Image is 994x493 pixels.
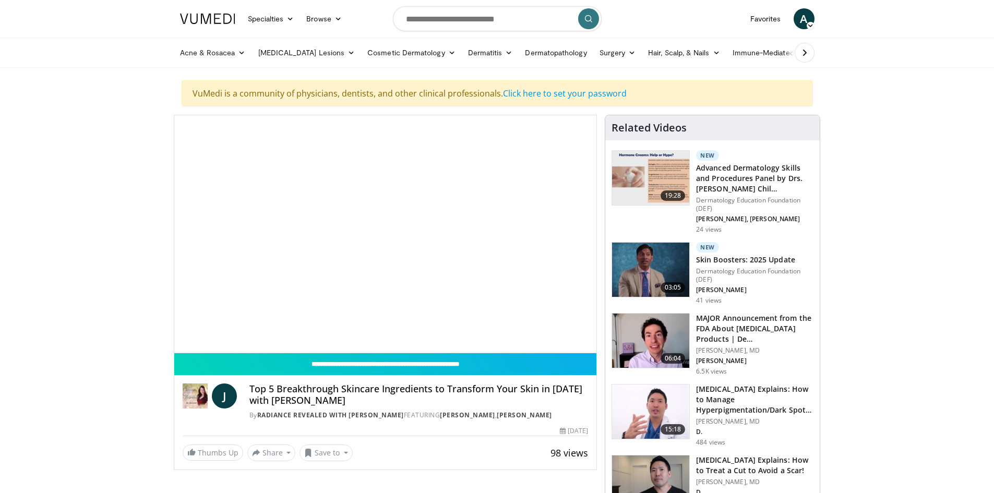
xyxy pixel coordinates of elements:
[249,383,589,406] h4: Top 5 Breakthrough Skincare Ingredients to Transform Your Skin in [DATE] with [PERSON_NAME]
[642,42,726,63] a: Hair, Scalp, & Nails
[550,447,588,459] span: 98 views
[696,196,813,213] p: Dermatology Education Foundation (DEF)
[696,296,722,305] p: 41 views
[503,88,627,99] a: Click here to set your password
[612,122,687,134] h4: Related Videos
[696,438,725,447] p: 484 views
[661,424,686,435] span: 15:18
[661,190,686,201] span: 19:28
[696,313,813,344] h3: MAJOR Announcement from the FDA About [MEDICAL_DATA] Products | De…
[593,42,642,63] a: Surgery
[744,8,787,29] a: Favorites
[696,150,719,161] p: New
[696,286,813,294] p: [PERSON_NAME]
[661,353,686,364] span: 06:04
[462,42,519,63] a: Dermatitis
[393,6,602,31] input: Search topics, interventions
[696,225,722,234] p: 24 views
[212,383,237,408] a: J
[183,383,208,408] img: Radiance Revealed with Dr. Jen Haley
[249,411,589,420] div: By FEATURING ,
[182,80,813,106] div: VuMedi is a community of physicians, dentists, and other clinical professionals.
[794,8,815,29] a: A
[612,242,813,305] a: 03:05 New Skin Boosters: 2025 Update Dermatology Education Foundation (DEF) [PERSON_NAME] 41 views
[519,42,593,63] a: Dermatopathology
[361,42,461,63] a: Cosmetic Dermatology
[497,411,552,419] a: [PERSON_NAME]
[696,215,813,223] p: [PERSON_NAME], [PERSON_NAME]
[242,8,301,29] a: Specialties
[696,357,813,365] p: [PERSON_NAME]
[252,42,362,63] a: [MEDICAL_DATA] Lesions
[696,428,813,436] p: D.
[440,411,495,419] a: [PERSON_NAME]
[174,42,252,63] a: Acne & Rosacea
[257,411,404,419] a: Radiance Revealed with [PERSON_NAME]
[696,417,813,426] p: [PERSON_NAME], MD
[300,8,348,29] a: Browse
[183,444,243,461] a: Thumbs Up
[696,478,813,486] p: [PERSON_NAME], MD
[180,14,235,24] img: VuMedi Logo
[696,384,813,415] h3: [MEDICAL_DATA] Explains: How to Manage Hyperpigmentation/Dark Spots o…
[661,282,686,293] span: 03:05
[696,367,727,376] p: 6.5K views
[612,384,813,447] a: 15:18 [MEDICAL_DATA] Explains: How to Manage Hyperpigmentation/Dark Spots o… [PERSON_NAME], MD D....
[696,455,813,476] h3: [MEDICAL_DATA] Explains: How to Treat a Cut to Avoid a Scar!
[696,255,813,265] h3: Skin Boosters: 2025 Update
[612,313,813,376] a: 06:04 MAJOR Announcement from the FDA About [MEDICAL_DATA] Products | De… [PERSON_NAME], MD [PERS...
[696,346,813,355] p: [PERSON_NAME], MD
[696,242,719,252] p: New
[612,243,689,297] img: 5d8405b0-0c3f-45ed-8b2f-ed15b0244802.150x105_q85_crop-smart_upscale.jpg
[612,151,689,205] img: dd29cf01-09ec-4981-864e-72915a94473e.150x105_q85_crop-smart_upscale.jpg
[612,150,813,234] a: 19:28 New Advanced Dermatology Skills and Procedures Panel by Drs. [PERSON_NAME] Chil… Dermatolog...
[560,426,588,436] div: [DATE]
[247,444,296,461] button: Share
[726,42,811,63] a: Immune-Mediated
[300,444,353,461] button: Save to
[612,314,689,368] img: b8d0b268-5ea7-42fe-a1b9-7495ab263df8.150x105_q85_crop-smart_upscale.jpg
[696,163,813,194] h3: Advanced Dermatology Skills and Procedures Panel by Drs. [PERSON_NAME] Chil…
[174,115,597,353] video-js: Video Player
[612,384,689,439] img: e1503c37-a13a-4aad-9ea8-1e9b5ff728e6.150x105_q85_crop-smart_upscale.jpg
[696,267,813,284] p: Dermatology Education Foundation (DEF)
